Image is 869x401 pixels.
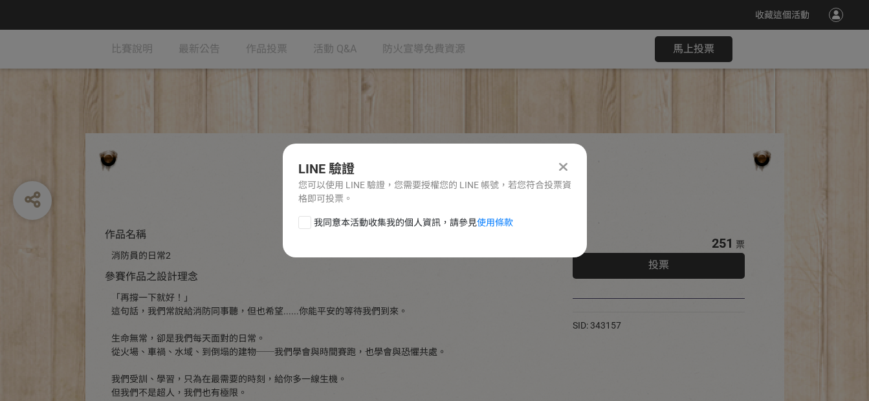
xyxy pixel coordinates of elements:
[313,30,357,69] a: 活動 Q&A
[382,43,465,55] span: 防火宣導免費資源
[313,43,357,55] span: 活動 Q&A
[298,179,571,206] div: 您可以使用 LINE 驗證，您需要授權您的 LINE 帳號，若您符合投票資格即可投票。
[382,30,465,69] a: 防火宣導免費資源
[105,228,146,241] span: 作品名稱
[573,320,621,331] span: SID: 343157
[246,43,287,55] span: 作品投票
[712,235,733,251] span: 251
[105,270,198,283] span: 參賽作品之設計理念
[755,10,809,20] span: 收藏這個活動
[736,239,745,250] span: 票
[655,36,732,62] button: 馬上投票
[111,249,534,263] div: 消防員的日常2
[648,259,669,271] span: 投票
[111,43,153,55] span: 比賽說明
[314,216,513,230] span: 我同意本活動收集我的個人資訊，請參見
[298,159,571,179] div: LINE 驗證
[111,30,153,69] a: 比賽說明
[179,43,220,55] span: 最新公告
[246,30,287,69] a: 作品投票
[477,217,513,228] a: 使用條款
[179,30,220,69] a: 最新公告
[673,43,714,55] span: 馬上投票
